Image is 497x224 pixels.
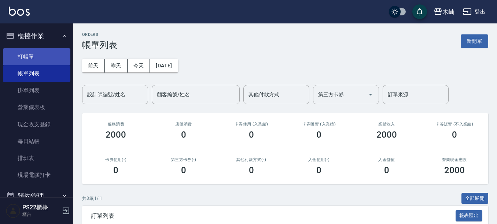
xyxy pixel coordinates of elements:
[3,116,70,133] a: 現金收支登錄
[444,165,465,175] h3: 2000
[294,157,344,162] h2: 入金使用(-)
[91,212,456,220] span: 訂單列表
[316,165,321,175] h3: 0
[6,204,21,218] img: Person
[181,165,186,175] h3: 0
[9,7,30,16] img: Logo
[461,34,488,48] button: 新開單
[362,157,412,162] h2: 入金儲值
[91,122,141,127] h3: 服務消費
[3,26,70,45] button: 櫃檯作業
[431,4,457,19] button: 木屾
[113,165,118,175] h3: 0
[362,122,412,127] h2: 業績收入
[461,193,489,204] button: 全部展開
[150,59,178,72] button: [DATE]
[82,195,102,202] p: 共 3 筆, 1 / 1
[22,211,60,218] p: 櫃台
[3,150,70,167] a: 排班表
[82,59,105,72] button: 前天
[128,59,150,72] button: 今天
[456,210,483,221] button: 報表匯出
[3,167,70,183] a: 現場電腦打卡
[181,130,186,140] h3: 0
[294,122,344,127] h2: 卡券販賣 (入業績)
[3,48,70,65] a: 打帳單
[3,65,70,82] a: 帳單列表
[249,130,254,140] h3: 0
[376,130,397,140] h3: 2000
[384,165,389,175] h3: 0
[442,7,454,16] div: 木屾
[159,122,209,127] h2: 店販消費
[22,204,60,211] h5: PS22櫃檯
[452,130,457,140] h3: 0
[365,89,376,100] button: Open
[105,59,128,72] button: 昨天
[429,157,479,162] h2: 營業現金應收
[91,157,141,162] h2: 卡券使用(-)
[226,122,276,127] h2: 卡券使用 (入業績)
[106,130,126,140] h3: 2000
[429,122,479,127] h2: 卡券販賣 (不入業績)
[3,187,70,206] button: 預約管理
[460,5,488,19] button: 登出
[159,157,209,162] h2: 第三方卡券(-)
[316,130,321,140] h3: 0
[3,133,70,150] a: 每日結帳
[82,40,117,50] h3: 帳單列表
[82,32,117,37] h2: ORDERS
[461,37,488,44] a: 新開單
[412,4,427,19] button: save
[3,99,70,116] a: 營業儀表板
[456,212,483,219] a: 報表匯出
[226,157,276,162] h2: 其他付款方式(-)
[3,82,70,99] a: 掛單列表
[249,165,254,175] h3: 0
